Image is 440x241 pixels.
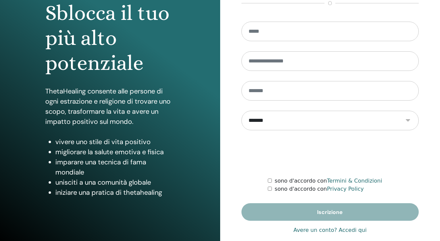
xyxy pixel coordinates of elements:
[279,140,381,167] iframe: reCAPTCHA
[45,86,175,127] p: ThetaHealing consente alle persone di ogni estrazione e religione di trovare uno scopo, trasforma...
[55,137,175,147] li: vivere uno stile di vita positivo
[327,186,364,192] a: Privacy Policy
[55,177,175,187] li: unisciti a una comunità globale
[275,177,382,185] label: sono d'accordo con
[55,187,175,197] li: iniziare una pratica di thetahealing
[293,226,367,234] a: Avere un conto? Accedi qui
[327,178,382,184] a: Termini & Condizioni
[275,185,364,193] label: sono d'accordo con
[55,147,175,157] li: migliorare la salute emotiva e fisica
[55,157,175,177] li: imparare una tecnica di fama mondiale
[45,1,175,76] h1: Sblocca il tuo più alto potenziale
